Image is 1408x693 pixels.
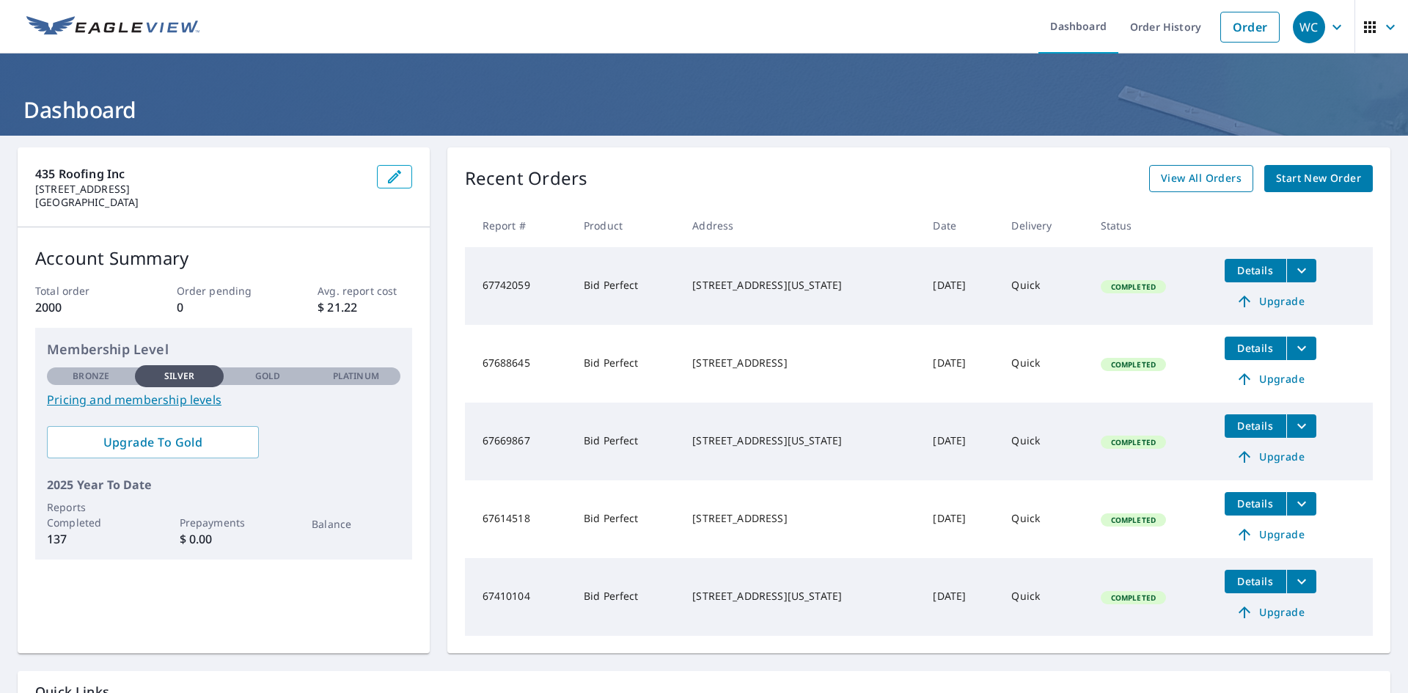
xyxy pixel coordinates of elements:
[1225,367,1316,391] a: Upgrade
[35,196,365,209] p: [GEOGRAPHIC_DATA]
[921,247,1000,325] td: [DATE]
[692,278,909,293] div: [STREET_ADDRESS][US_STATE]
[1233,370,1308,388] span: Upgrade
[180,530,268,548] p: $ 0.00
[255,370,280,383] p: Gold
[35,183,365,196] p: [STREET_ADDRESS]
[1225,290,1316,313] a: Upgrade
[47,476,400,494] p: 2025 Year To Date
[47,499,135,530] p: Reports Completed
[47,426,259,458] a: Upgrade To Gold
[1225,523,1316,546] a: Upgrade
[1233,604,1308,621] span: Upgrade
[572,204,681,247] th: Product
[35,165,365,183] p: 435 Roofing Inc
[465,165,588,192] p: Recent Orders
[1225,337,1286,360] button: detailsBtn-67688645
[1233,448,1308,466] span: Upgrade
[1233,574,1277,588] span: Details
[1225,259,1286,282] button: detailsBtn-67742059
[465,558,572,636] td: 67410104
[1233,419,1277,433] span: Details
[1286,414,1316,438] button: filesDropdownBtn-67669867
[921,325,1000,403] td: [DATE]
[1225,414,1286,438] button: detailsBtn-67669867
[1000,204,1088,247] th: Delivery
[465,480,572,558] td: 67614518
[1233,496,1277,510] span: Details
[35,298,129,316] p: 2000
[177,283,271,298] p: Order pending
[465,325,572,403] td: 67688645
[572,558,681,636] td: Bid Perfect
[572,480,681,558] td: Bid Perfect
[465,247,572,325] td: 67742059
[921,403,1000,480] td: [DATE]
[59,434,247,450] span: Upgrade To Gold
[1225,601,1316,624] a: Upgrade
[1276,169,1361,188] span: Start New Order
[1000,558,1088,636] td: Quick
[1089,204,1213,247] th: Status
[1225,570,1286,593] button: detailsBtn-67410104
[465,403,572,480] td: 67669867
[318,298,411,316] p: $ 21.22
[26,16,199,38] img: EV Logo
[35,283,129,298] p: Total order
[1102,515,1165,525] span: Completed
[921,558,1000,636] td: [DATE]
[921,204,1000,247] th: Date
[333,370,379,383] p: Platinum
[692,433,909,448] div: [STREET_ADDRESS][US_STATE]
[692,511,909,526] div: [STREET_ADDRESS]
[1286,259,1316,282] button: filesDropdownBtn-67742059
[1225,445,1316,469] a: Upgrade
[1225,492,1286,516] button: detailsBtn-67614518
[47,530,135,548] p: 137
[1264,165,1373,192] a: Start New Order
[164,370,195,383] p: Silver
[1149,165,1253,192] a: View All Orders
[1286,570,1316,593] button: filesDropdownBtn-67410104
[73,370,109,383] p: Bronze
[1000,403,1088,480] td: Quick
[1293,11,1325,43] div: WC
[47,391,400,408] a: Pricing and membership levels
[1000,247,1088,325] td: Quick
[177,298,271,316] p: 0
[1102,593,1165,603] span: Completed
[35,245,412,271] p: Account Summary
[1000,325,1088,403] td: Quick
[1233,526,1308,543] span: Upgrade
[681,204,921,247] th: Address
[1233,293,1308,310] span: Upgrade
[18,95,1390,125] h1: Dashboard
[1220,12,1280,43] a: Order
[1233,263,1277,277] span: Details
[1161,169,1242,188] span: View All Orders
[1102,437,1165,447] span: Completed
[312,516,400,532] p: Balance
[921,480,1000,558] td: [DATE]
[180,515,268,530] p: Prepayments
[1233,341,1277,355] span: Details
[572,325,681,403] td: Bid Perfect
[1102,359,1165,370] span: Completed
[1286,337,1316,360] button: filesDropdownBtn-67688645
[465,204,572,247] th: Report #
[692,589,909,604] div: [STREET_ADDRESS][US_STATE]
[318,283,411,298] p: Avg. report cost
[692,356,909,370] div: [STREET_ADDRESS]
[572,403,681,480] td: Bid Perfect
[572,247,681,325] td: Bid Perfect
[1102,282,1165,292] span: Completed
[1000,480,1088,558] td: Quick
[1286,492,1316,516] button: filesDropdownBtn-67614518
[47,340,400,359] p: Membership Level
